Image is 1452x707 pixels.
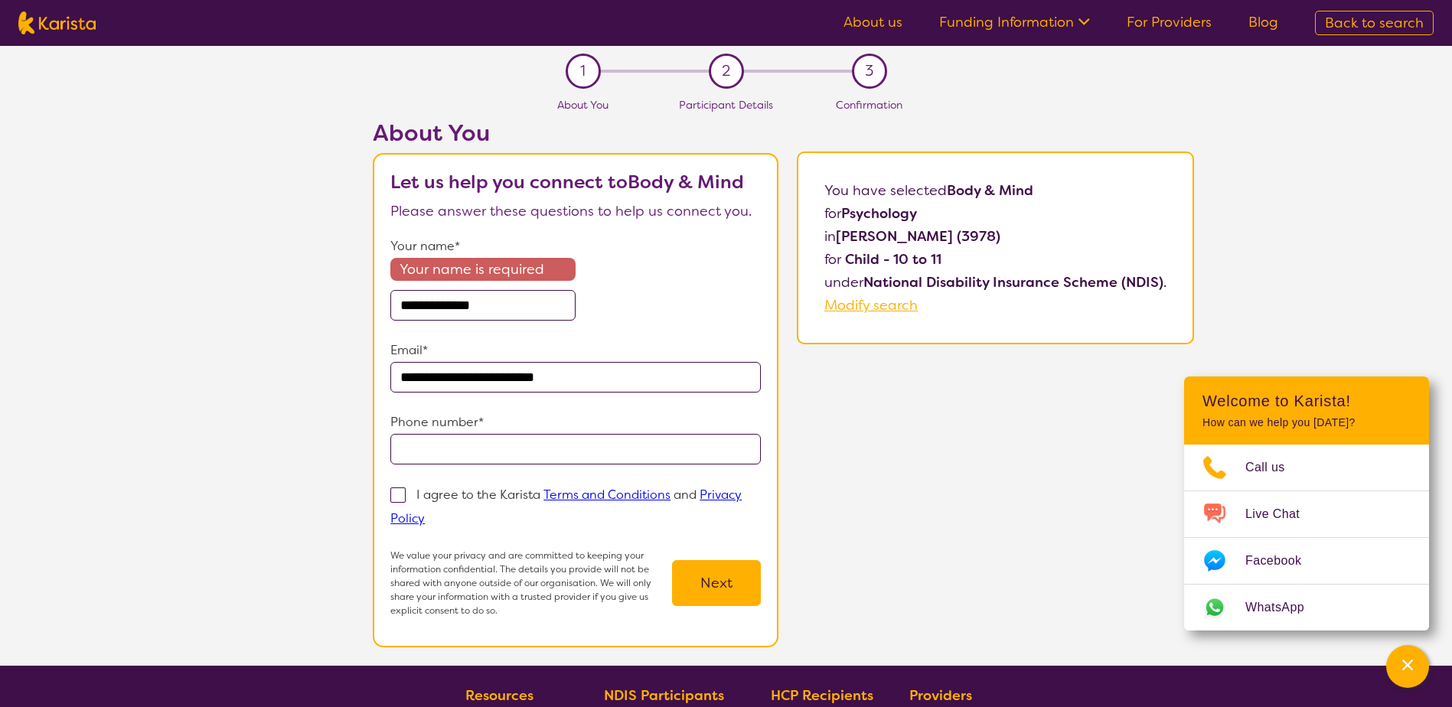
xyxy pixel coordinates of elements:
a: Blog [1248,13,1278,31]
div: Channel Menu [1184,376,1429,630]
p: I agree to the Karista and [390,487,742,526]
p: We value your privacy and are committed to keeping your information confidential. The details you... [390,549,672,617]
span: Call us [1245,456,1304,479]
b: Let us help you connect to Body & Mind [390,170,744,194]
a: Back to search [1315,11,1434,35]
b: National Disability Insurance Scheme (NDIS) [863,273,1163,292]
p: for [824,202,1166,225]
b: NDIS Participants [604,686,724,705]
span: Your name is required [390,258,576,281]
b: Providers [909,686,972,705]
h2: About You [373,119,778,147]
p: Please answer these questions to help us connect you. [390,200,761,223]
button: Channel Menu [1386,645,1429,688]
span: 3 [865,60,873,83]
b: Child - 10 to 11 [845,250,941,269]
a: Web link opens in a new tab. [1184,585,1429,630]
img: Karista logo [18,11,96,34]
a: About us [843,13,902,31]
p: in [824,225,1166,248]
p: How can we help you [DATE]? [1202,416,1411,429]
p: under . [824,271,1166,294]
b: Psychology [841,204,917,223]
span: Live Chat [1245,503,1318,526]
b: Body & Mind [947,181,1033,200]
p: for [824,248,1166,271]
p: Phone number* [390,411,761,434]
b: HCP Recipients [771,686,873,705]
span: Participant Details [679,98,773,112]
span: About You [557,98,609,112]
ul: Choose channel [1184,445,1429,630]
b: [PERSON_NAME] (3978) [836,227,1000,246]
a: Terms and Conditions [543,487,671,503]
p: Email* [390,339,761,362]
span: WhatsApp [1245,596,1323,619]
button: Next [672,560,761,606]
a: Modify search [824,296,918,314]
span: Facebook [1245,549,1320,572]
h2: Welcome to Karista! [1202,392,1411,410]
span: 2 [722,60,730,83]
p: You have selected [824,179,1166,317]
p: Your name* [390,235,761,258]
b: Resources [465,686,533,705]
a: For Providers [1127,13,1212,31]
span: Back to search [1325,14,1424,32]
a: Funding Information [939,13,1090,31]
span: 1 [580,60,586,83]
span: Confirmation [836,98,902,112]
